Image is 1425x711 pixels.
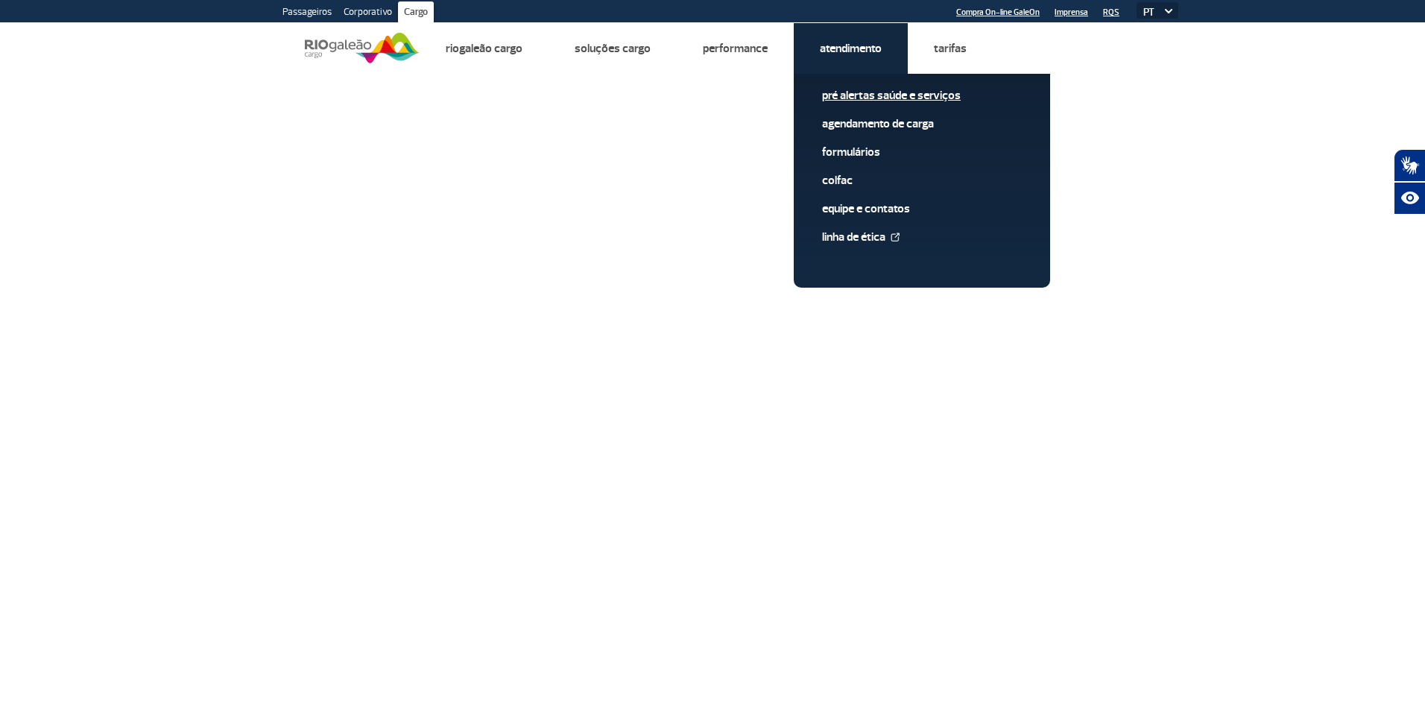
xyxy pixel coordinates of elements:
img: External Link Icon [891,233,900,241]
a: Performance [703,41,768,56]
a: Corporativo [338,1,398,25]
a: Atendimento [820,41,882,56]
a: Riogaleão Cargo [446,41,522,56]
a: Tarifas [934,41,967,56]
a: Equipe e Contatos [822,200,1022,217]
a: Pré alertas Saúde e Serviços [822,87,1022,104]
div: Plugin de acessibilidade da Hand Talk. [1394,149,1425,215]
a: Compra On-line GaleOn [956,7,1040,17]
a: Colfac [822,172,1022,189]
a: Formulários [822,144,1022,160]
a: Imprensa [1055,7,1088,17]
button: Abrir recursos assistivos. [1394,182,1425,215]
button: Abrir tradutor de língua de sinais. [1394,149,1425,182]
a: Passageiros [277,1,338,25]
a: Soluções Cargo [575,41,651,56]
a: Linha de Ética [822,229,1022,245]
a: Cargo [398,1,434,25]
a: RQS [1103,7,1119,17]
a: Agendamento de Carga [822,116,1022,132]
